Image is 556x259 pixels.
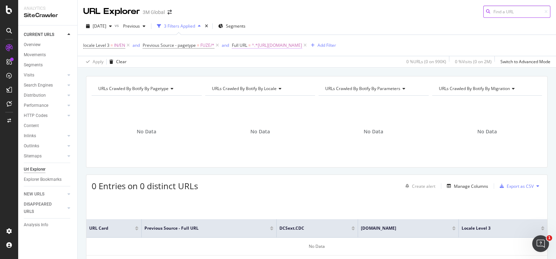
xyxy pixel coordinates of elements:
[93,23,106,29] span: 2025 Sep. 14th
[324,83,422,94] h4: URLs Crawled By Botify By parameters
[24,31,54,38] div: CURRENT URLS
[144,225,259,231] span: Previous Source - Full URL
[24,61,72,69] a: Segments
[137,128,156,135] span: No Data
[402,180,435,192] button: Create alert
[107,56,127,67] button: Clear
[97,83,195,94] h4: URLs Crawled By Botify By pagetype
[500,59,550,65] div: Switch to Advanced Mode
[24,31,65,38] a: CURRENT URLS
[24,41,72,49] a: Overview
[24,191,65,198] a: NEW URLS
[24,82,65,89] a: Search Engines
[483,6,550,18] input: Find a URL
[222,42,229,48] div: and
[24,142,39,150] div: Outlinks
[507,183,534,189] div: Export as CSV
[89,225,133,231] span: URL Card
[250,128,270,135] span: No Data
[477,128,497,135] span: No Data
[24,132,65,140] a: Inlinks
[24,166,45,173] div: Url Explorer
[24,201,59,215] div: DISAPPEARED URLS
[462,225,530,231] span: locale Level 3
[114,40,125,50] span: IN/EN
[83,42,109,48] span: locale Level 3
[308,41,336,50] button: Add Filter
[115,22,120,28] span: vs
[455,59,492,65] div: 0 % Visits ( 0 on 2M )
[86,238,547,256] div: No Data
[24,72,65,79] a: Visits
[412,183,435,189] div: Create alert
[24,51,46,59] div: Movements
[232,42,247,48] span: Full URL
[444,182,488,190] button: Manage Columns
[92,180,198,192] span: 0 Entries on 0 distinct URLs
[24,112,65,119] a: HTTP Codes
[24,142,65,150] a: Outlinks
[406,59,446,65] div: 0 % URLs ( 0 on 990K )
[24,61,43,69] div: Segments
[116,59,127,65] div: Clear
[498,56,550,67] button: Switch to Advanced Mode
[111,42,113,48] span: =
[200,40,214,50] span: FUZE/*
[143,42,196,48] span: Previous Source - pagetype
[318,42,336,48] div: Add Filter
[204,23,209,30] div: times
[215,21,248,32] button: Segments
[24,92,65,99] a: Distribution
[211,83,309,94] h4: URLs Crawled By Botify By locale
[133,42,140,48] div: and
[454,183,488,189] div: Manage Columns
[24,221,72,229] a: Analysis Info
[164,23,195,29] div: 3 Filters Applied
[497,180,534,192] button: Export as CSV
[24,176,62,183] div: Explorer Bookmarks
[24,92,46,99] div: Distribution
[24,122,72,129] a: Content
[143,9,165,16] div: 3M Global
[24,153,42,160] div: Sitemaps
[24,82,53,89] div: Search Engines
[212,86,277,91] span: URLs Crawled By Botify By locale
[24,201,65,215] a: DISAPPEARED URLS
[24,12,72,20] div: SiteCrawler
[98,86,169,91] span: URLs Crawled By Botify By pagetype
[93,59,104,65] div: Apply
[83,21,115,32] button: [DATE]
[24,122,39,129] div: Content
[325,86,400,91] span: URLs Crawled By Botify By parameters
[24,72,34,79] div: Visits
[83,56,104,67] button: Apply
[24,132,36,140] div: Inlinks
[120,23,140,29] span: Previous
[24,176,72,183] a: Explorer Bookmarks
[83,6,140,17] div: URL Explorer
[279,225,341,231] span: DCSext.CDC
[24,102,65,109] a: Performance
[364,128,383,135] span: No Data
[24,102,48,109] div: Performance
[133,42,140,49] button: and
[248,42,251,48] span: =
[222,42,229,49] button: and
[24,153,65,160] a: Sitemaps
[197,42,199,48] span: =
[24,112,48,119] div: HTTP Codes
[361,225,442,231] span: [DOMAIN_NAME]
[167,10,172,15] div: arrow-right-arrow-left
[437,83,536,94] h4: URLs Crawled By Botify By migration
[532,235,549,252] iframe: Intercom live chat
[24,6,72,12] div: Analytics
[24,41,41,49] div: Overview
[24,166,72,173] a: Url Explorer
[154,21,204,32] button: 3 Filters Applied
[226,23,245,29] span: Segments
[252,40,302,50] span: ^.*[URL][DOMAIN_NAME]
[120,21,148,32] button: Previous
[547,235,552,241] span: 1
[439,86,510,91] span: URLs Crawled By Botify By migration
[24,51,72,59] a: Movements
